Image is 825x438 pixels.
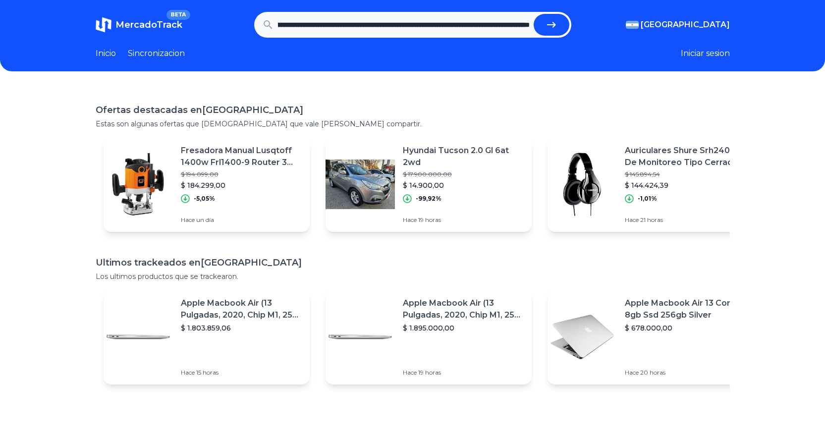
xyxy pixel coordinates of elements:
[181,297,302,321] p: Apple Macbook Air (13 Pulgadas, 2020, Chip M1, 256 Gb De Ssd, 8 Gb De Ram) - Plata
[625,323,746,333] p: $ 678.000,00
[181,145,302,168] p: Fresadora Manual Lusqtoff 1400w Frl1400-9 Router 3 Boquillas
[625,297,746,321] p: Apple Macbook Air 13 Core I5 8gb Ssd 256gb Silver
[625,369,746,377] p: Hace 20 horas
[625,170,746,178] p: $ 145.894,54
[403,369,524,377] p: Hace 19 horas
[626,19,730,31] button: [GEOGRAPHIC_DATA]
[96,103,730,117] h1: Ofertas destacadas en [GEOGRAPHIC_DATA]
[625,145,746,168] p: Auriculares Shure Srh240a De Monitoreo Tipo Cerrado Color Negro
[181,180,302,190] p: $ 184.299,00
[548,150,617,219] img: Featured image
[326,150,395,219] img: Featured image
[681,48,730,59] button: Iniciar sesion
[96,256,730,270] h1: Ultimos trackeados en [GEOGRAPHIC_DATA]
[403,216,524,224] p: Hace 19 horas
[403,323,524,333] p: $ 1.895.000,00
[326,302,395,372] img: Featured image
[403,170,524,178] p: $ 17.900.000,00
[181,323,302,333] p: $ 1.803.859,06
[96,119,730,129] p: Estas son algunas ofertas que [DEMOGRAPHIC_DATA] que vale [PERSON_NAME] compartir.
[403,180,524,190] p: $ 14.900,00
[166,10,190,20] span: BETA
[181,369,302,377] p: Hace 15 horas
[548,137,754,232] a: Featured imageAuriculares Shure Srh240a De Monitoreo Tipo Cerrado Color Negro$ 145.894,54$ 144.42...
[181,216,302,224] p: Hace un día
[625,216,746,224] p: Hace 21 horas
[96,48,116,59] a: Inicio
[625,180,746,190] p: $ 144.424,39
[548,289,754,384] a: Featured imageApple Macbook Air 13 Core I5 8gb Ssd 256gb Silver$ 678.000,00Hace 20 horas
[104,302,173,372] img: Featured image
[326,289,532,384] a: Featured imageApple Macbook Air (13 Pulgadas, 2020, Chip M1, 256 Gb De Ssd, 8 Gb De Ram) - Plata$...
[104,137,310,232] a: Featured imageFresadora Manual Lusqtoff 1400w Frl1400-9 Router 3 Boquillas$ 194.099,00$ 184.299,0...
[194,195,215,203] p: -5,05%
[96,17,182,33] a: MercadoTrackBETA
[96,272,730,281] p: Los ultimos productos que se trackearon.
[403,297,524,321] p: Apple Macbook Air (13 Pulgadas, 2020, Chip M1, 256 Gb De Ssd, 8 Gb De Ram) - Plata
[96,17,111,33] img: MercadoTrack
[626,21,639,29] img: Argentina
[115,19,182,30] span: MercadoTrack
[181,170,302,178] p: $ 194.099,00
[641,19,730,31] span: [GEOGRAPHIC_DATA]
[326,137,532,232] a: Featured imageHyundai Tucson 2.0 Gl 6at 2wd$ 17.900.000,00$ 14.900,00-99,92%Hace 19 horas
[548,302,617,372] img: Featured image
[416,195,441,203] p: -99,92%
[128,48,185,59] a: Sincronizacion
[638,195,657,203] p: -1,01%
[104,150,173,219] img: Featured image
[403,145,524,168] p: Hyundai Tucson 2.0 Gl 6at 2wd
[104,289,310,384] a: Featured imageApple Macbook Air (13 Pulgadas, 2020, Chip M1, 256 Gb De Ssd, 8 Gb De Ram) - Plata$...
